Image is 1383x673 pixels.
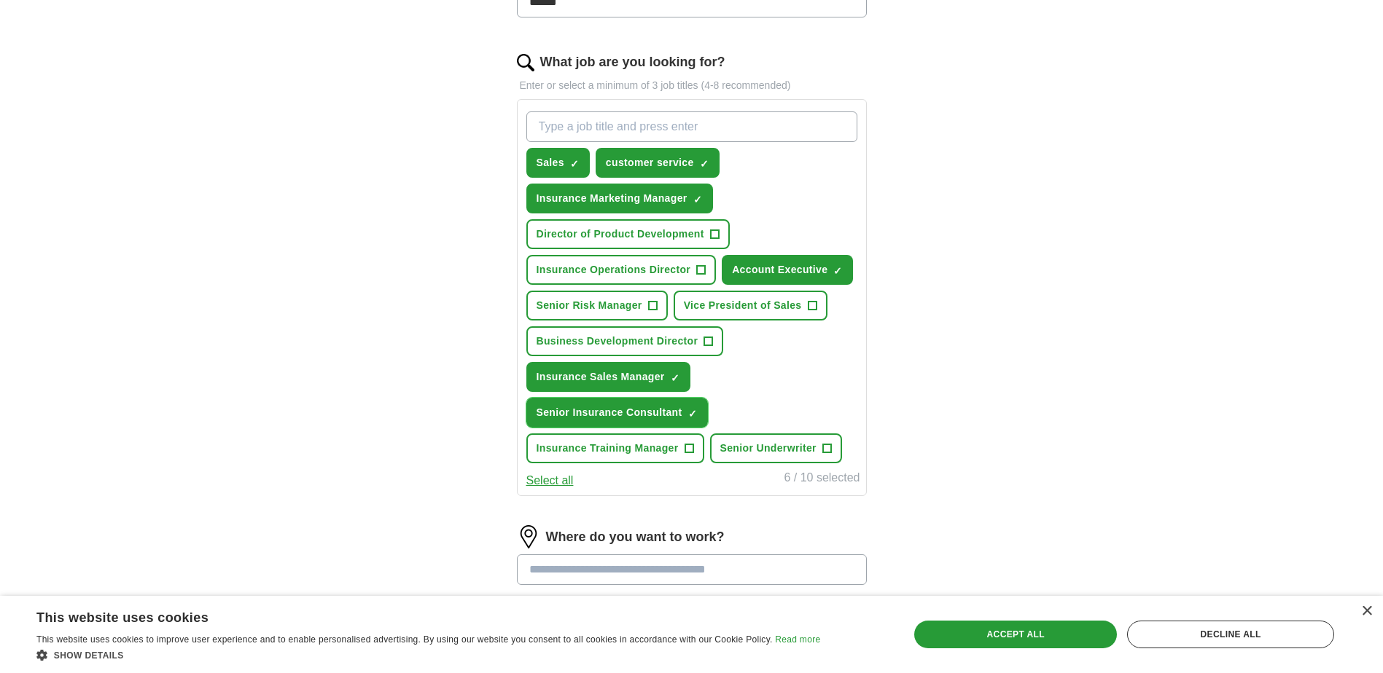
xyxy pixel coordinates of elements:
label: What job are you looking for? [540,52,725,72]
div: Show details [36,648,820,662]
button: Director of Product Development [526,219,730,249]
span: ✓ [688,408,697,420]
button: Account Executive✓ [722,255,853,285]
span: ✓ [693,194,702,205]
button: Select all [526,472,574,489]
span: Insurance Training Manager [537,441,679,456]
span: Senior Insurance Consultant [537,405,682,420]
span: Account Executive [732,262,827,278]
span: ✓ [833,265,842,277]
img: search.png [517,54,534,71]
span: ✓ [570,158,579,170]
div: Accept all [914,621,1117,648]
button: Senior Risk Manager [526,291,668,320]
span: ✓ [700,158,709,170]
button: Business Development Director [526,326,724,356]
span: Show details [54,650,124,661]
input: Type a job title and press enter [526,111,857,142]
span: Senior Underwriter [720,441,817,456]
span: Business Development Director [537,334,698,349]
button: Senior Underwriter [710,433,842,463]
span: This website uses cookies to improve user experience and to enable personalised advertising. By u... [36,634,773,645]
span: Insurance Sales Manager [537,369,665,385]
span: customer service [606,155,694,170]
span: Vice President of Sales [684,298,802,313]
label: Where do you want to work? [546,527,725,547]
div: 6 / 10 selected [784,469,860,489]
p: Enter or select a minimum of 3 job titles (4-8 recommended) [517,78,867,93]
a: Read more, opens a new window [775,634,820,645]
span: Senior Risk Manager [537,298,642,313]
button: Senior Insurance Consultant✓ [526,398,708,428]
button: Insurance Training Manager [526,433,704,463]
span: Insurance Marketing Manager [537,191,687,206]
button: Insurance Operations Director [526,255,717,285]
span: ✓ [671,372,679,384]
button: customer service✓ [596,148,720,178]
span: Sales [537,155,564,170]
button: Vice President of Sales [674,291,827,320]
div: Decline all [1127,621,1334,648]
span: Insurance Operations Director [537,262,691,278]
span: Director of Product Development [537,227,704,242]
button: Insurance Marketing Manager✓ [526,184,713,213]
div: Close [1361,606,1372,617]
button: Insurance Sales Manager✓ [526,362,690,392]
button: Sales✓ [526,148,590,178]
div: This website uses cookies [36,605,784,626]
img: location.png [517,525,540,548]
